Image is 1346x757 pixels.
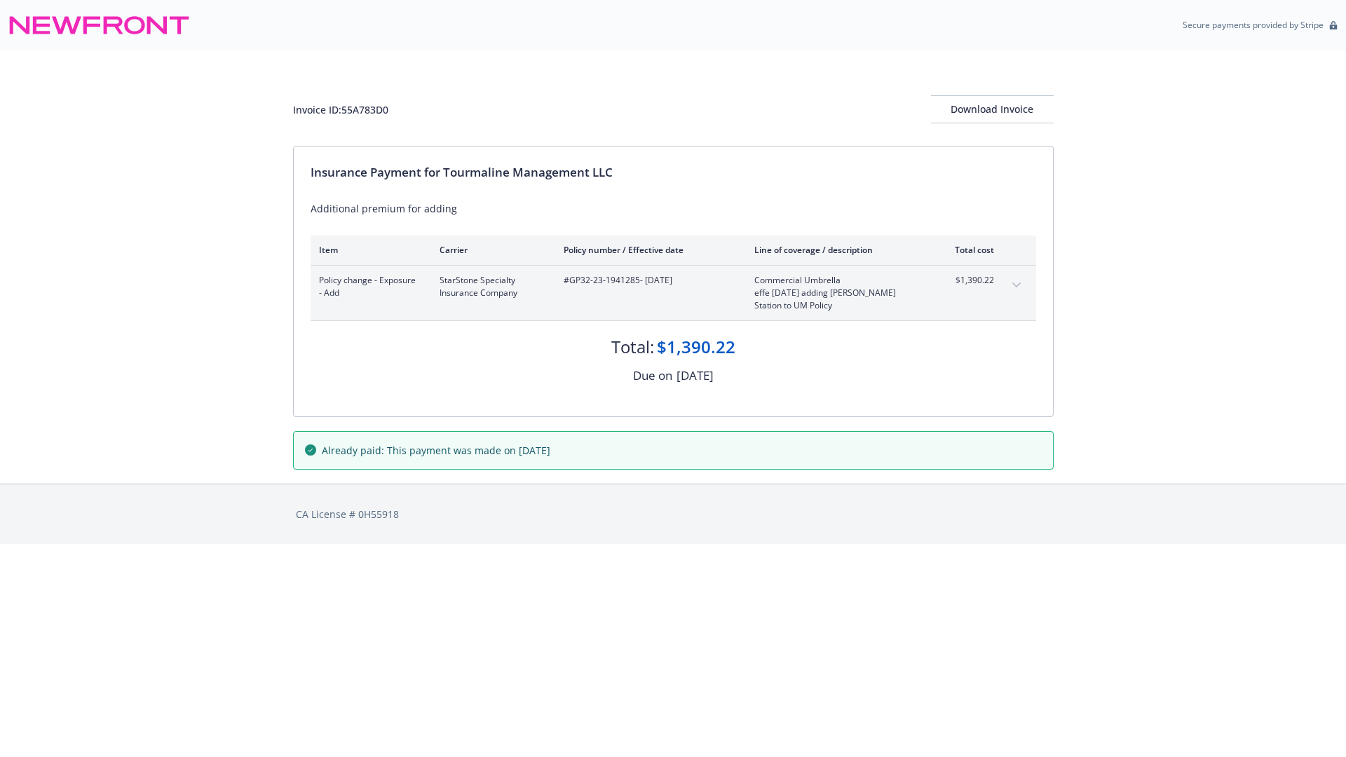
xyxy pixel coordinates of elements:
span: StarStone Specialty Insurance Company [440,274,541,299]
span: effe [DATE] adding [PERSON_NAME] Station to UM Policy [754,287,919,312]
button: expand content [1005,274,1028,296]
button: Download Invoice [931,95,1054,123]
div: Line of coverage / description [754,244,919,256]
div: Download Invoice [931,96,1054,123]
span: Commercial Umbrellaeffe [DATE] adding [PERSON_NAME] Station to UM Policy [754,274,919,312]
div: $1,390.22 [657,335,735,359]
span: $1,390.22 [941,274,994,287]
p: Secure payments provided by Stripe [1183,19,1324,31]
div: CA License # 0H55918 [296,507,1051,521]
div: Total cost [941,244,994,256]
span: Policy change - Exposure - Add [319,274,417,299]
div: Item [319,244,417,256]
span: Already paid: This payment was made on [DATE] [322,443,550,458]
div: Additional premium for adding [311,201,1036,216]
div: Policy change - Exposure - AddStarStone Specialty Insurance Company#GP32-23-1941285- [DATE]Commer... [311,266,1036,320]
div: Policy number / Effective date [564,244,732,256]
div: Due on [633,367,672,385]
span: #GP32-23-1941285 - [DATE] [564,274,732,287]
div: Invoice ID: 55A783D0 [293,102,388,117]
div: Insurance Payment for Tourmaline Management LLC [311,163,1036,182]
span: Commercial Umbrella [754,274,919,287]
div: Carrier [440,244,541,256]
div: Total: [611,335,654,359]
div: [DATE] [677,367,714,385]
